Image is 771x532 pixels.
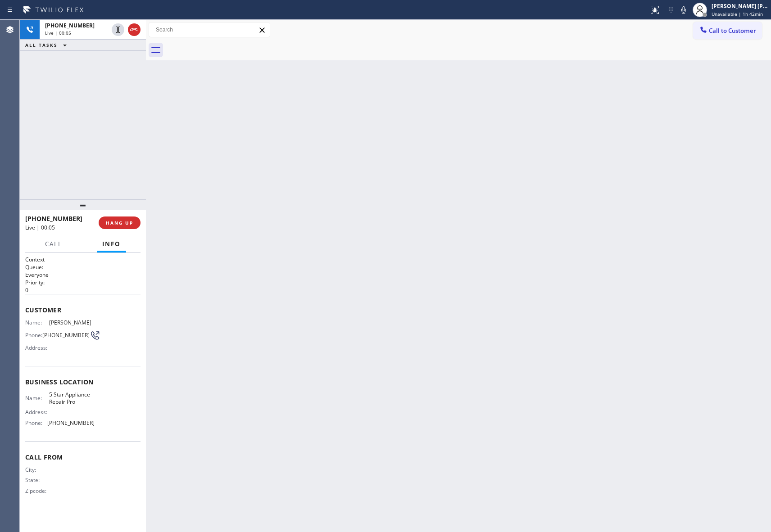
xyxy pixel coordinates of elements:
span: Address: [25,409,49,415]
p: Everyone [25,271,141,279]
span: Live | 00:05 [45,30,71,36]
span: [PERSON_NAME] [49,319,94,326]
span: Info [102,240,121,248]
span: City: [25,466,49,473]
span: [PHONE_NUMBER] [47,419,95,426]
button: ALL TASKS [20,40,76,50]
span: Name: [25,319,49,326]
span: Call From [25,453,141,461]
span: Call [45,240,62,248]
span: [PHONE_NUMBER] [25,214,82,223]
h2: Queue: [25,263,141,271]
button: Mute [677,4,690,16]
span: State: [25,477,49,483]
span: Address: [25,344,49,351]
span: Business location [25,378,141,386]
button: Call [40,235,68,253]
h2: Priority: [25,279,141,286]
span: Call to Customer [709,27,756,35]
span: Name: [25,395,49,401]
p: 0 [25,286,141,294]
span: ALL TASKS [25,42,58,48]
button: Hang up [128,23,141,36]
span: [PHONE_NUMBER] [42,332,90,338]
span: Customer [25,306,141,314]
span: HANG UP [106,220,133,226]
button: Info [97,235,126,253]
span: [PHONE_NUMBER] [45,22,95,29]
span: Zipcode: [25,487,49,494]
h1: Context [25,256,141,263]
span: Unavailable | 1h 42min [712,11,763,17]
span: Phone: [25,332,42,338]
span: Live | 00:05 [25,224,55,231]
button: Call to Customer [693,22,762,39]
span: Phone: [25,419,47,426]
span: 5 Star Appliance Repair Pro [49,391,94,405]
button: HANG UP [99,216,141,229]
div: [PERSON_NAME] [PERSON_NAME] [712,2,768,10]
input: Search [149,23,270,37]
button: Hold Customer [112,23,124,36]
